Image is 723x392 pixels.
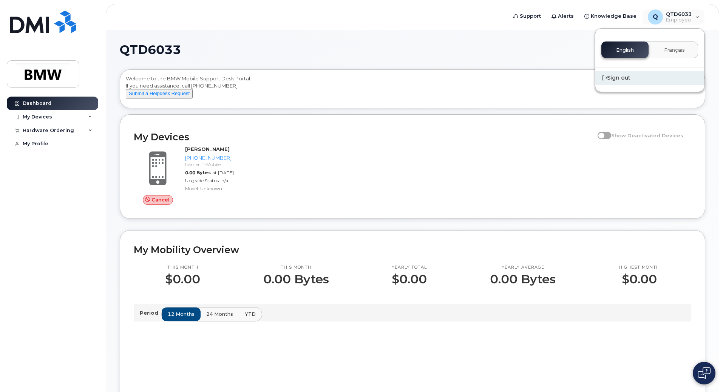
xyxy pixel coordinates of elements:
a: Submit a Helpdesk Request [126,90,193,96]
div: Welcome to the BMW Mobile Support Desk Portal If you need assistance, call [PHONE_NUMBER]. [126,75,699,105]
p: Period [140,309,161,317]
p: Yearly average [490,264,556,271]
input: Show Deactivated Devices [598,128,604,134]
p: $0.00 [619,272,660,286]
span: 0.00 Bytes [185,170,211,175]
span: 24 months [206,311,233,318]
p: Yearly total [392,264,427,271]
strong: [PERSON_NAME] [185,146,230,152]
img: Open chat [698,367,711,379]
span: YTD [245,311,256,318]
h2: My Mobility Overview [134,244,691,255]
h2: My Devices [134,131,594,143]
p: 0.00 Bytes [263,272,329,286]
span: QTD6033 [120,44,181,55]
p: This month [165,264,200,271]
a: Cancel[PERSON_NAME][PHONE_NUMBER]Carrier: T-Mobile0.00 Bytesat [DATE]Upgrade Status:n/aModel: Unk... [134,146,266,204]
p: 0.00 Bytes [490,272,556,286]
p: $0.00 [392,272,427,286]
span: Cancel [151,196,170,203]
div: Model: Unknown [185,185,263,192]
div: Carrier: T-Mobile [185,161,263,168]
div: Sign out [595,71,704,85]
button: Submit a Helpdesk Request [126,89,193,98]
span: Français [664,47,685,53]
span: Show Deactivated Devices [611,132,683,138]
p: Highest month [619,264,660,271]
div: [PHONE_NUMBER] [185,154,263,161]
span: n/a [221,178,228,183]
span: at [DATE] [212,170,234,175]
p: $0.00 [165,272,200,286]
p: This month [263,264,329,271]
span: Upgrade Status: [185,178,220,183]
